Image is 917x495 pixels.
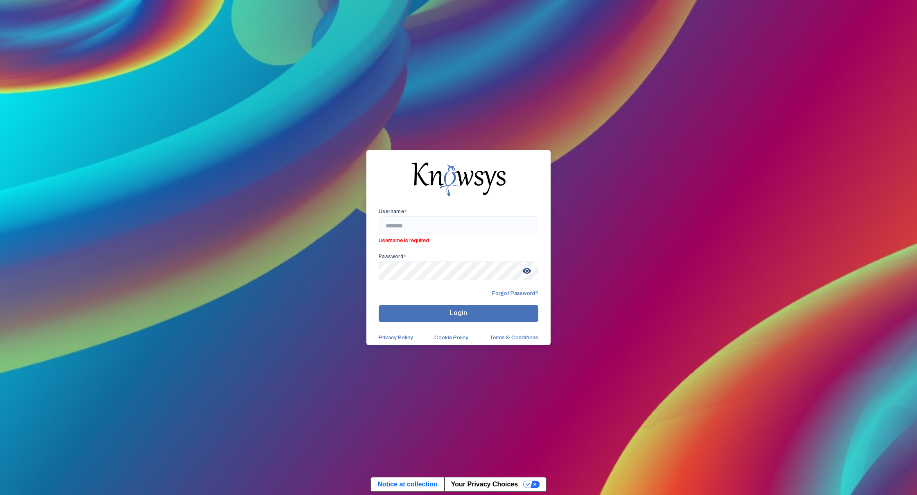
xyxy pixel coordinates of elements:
button: Login [379,305,538,322]
span: Username is required [379,235,538,244]
img: knowsys-logo.png [411,162,506,196]
button: Your Privacy Choices [444,477,546,491]
a: Cookie Policy [434,334,468,341]
span: visibility [519,263,534,278]
app-required-indication: Username [379,209,407,214]
span: Forgot Password? [492,290,538,297]
a: Terms & Conditions [490,334,538,341]
a: Privacy Policy [379,334,413,341]
span: Login [450,309,467,317]
a: Notice at collection [371,477,444,491]
app-required-indication: Password [379,254,407,259]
